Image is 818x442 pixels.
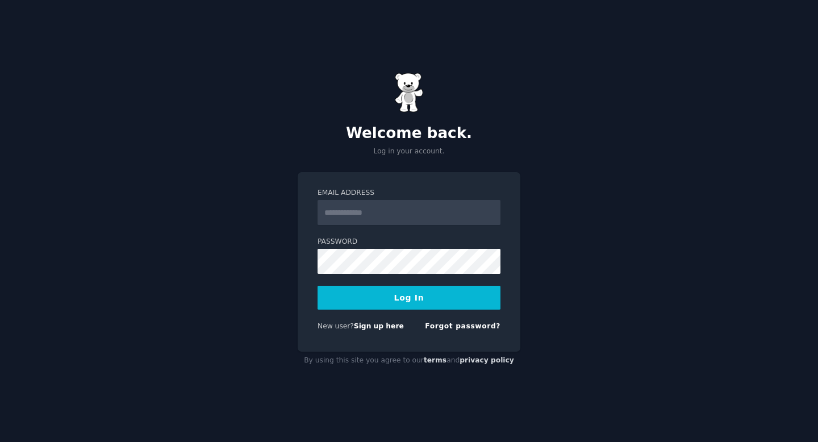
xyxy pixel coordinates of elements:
[318,237,500,247] label: Password
[460,356,514,364] a: privacy policy
[298,352,520,370] div: By using this site you agree to our and
[424,356,446,364] a: terms
[318,322,354,330] span: New user?
[298,147,520,157] p: Log in your account.
[318,286,500,310] button: Log In
[395,73,423,112] img: Gummy Bear
[298,124,520,143] h2: Welcome back.
[354,322,404,330] a: Sign up here
[318,188,500,198] label: Email Address
[425,322,500,330] a: Forgot password?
